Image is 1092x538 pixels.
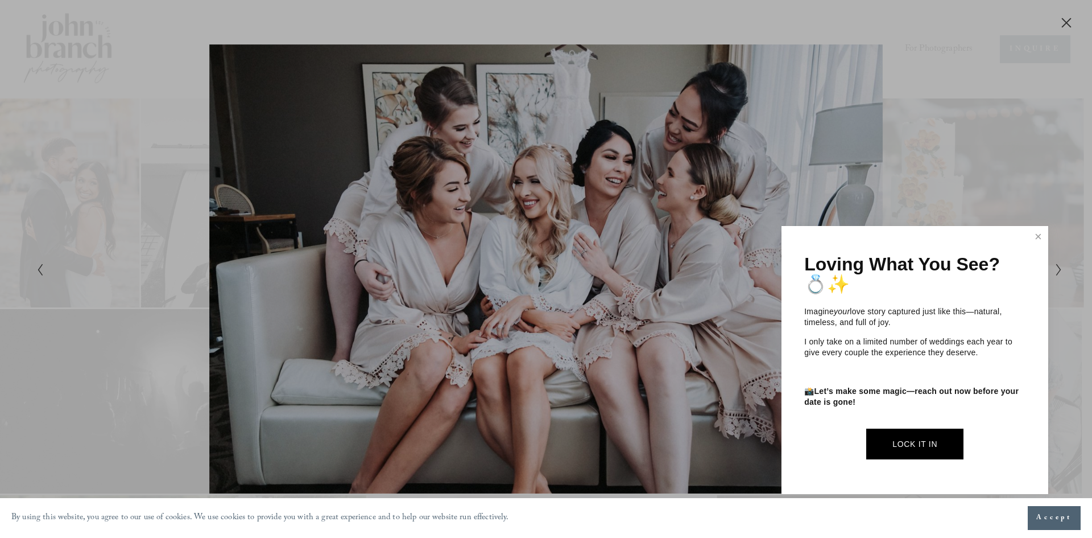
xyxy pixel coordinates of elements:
[804,386,1025,408] p: 📸
[1030,228,1047,246] a: Close
[1036,512,1072,524] span: Accept
[11,510,509,527] p: By using this website, you agree to our use of cookies. We use cookies to provide you with a grea...
[1028,506,1081,530] button: Accept
[866,429,963,459] a: Lock It In
[804,336,1025,359] p: I only take on a limited number of weddings each year to give every couple the experience they de...
[804,254,1025,294] h1: Loving What You See? 💍✨
[834,307,850,316] em: your
[804,306,1025,328] p: Imagine love story captured just like this—natural, timeless, and full of joy.
[804,387,1021,407] strong: Let’s make some magic—reach out now before your date is gone!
